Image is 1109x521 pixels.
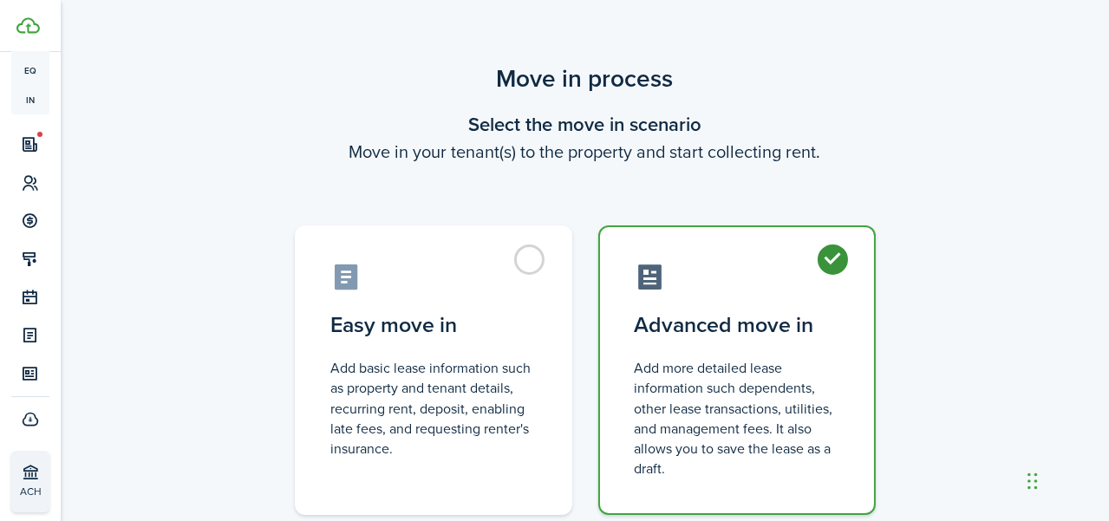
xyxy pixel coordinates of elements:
[1022,438,1109,521] iframe: Chat Widget
[1027,455,1038,507] div: Drag
[11,451,49,512] a: ACH
[20,484,122,499] p: ACH
[635,358,839,479] control-radio-card-description: Add more detailed lease information such dependents, other lease transactions, utilities, and man...
[331,309,536,341] control-radio-card-title: Easy move in
[331,358,536,459] control-radio-card-description: Add basic lease information such as property and tenant details, recurring rent, deposit, enablin...
[11,85,49,114] a: in
[273,139,897,165] wizard-step-header-description: Move in your tenant(s) to the property and start collecting rent.
[273,61,897,97] scenario-title: Move in process
[11,55,49,85] a: eq
[273,110,897,139] wizard-step-header-title: Select the move in scenario
[16,17,40,34] img: TenantCloud
[635,309,839,341] control-radio-card-title: Advanced move in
